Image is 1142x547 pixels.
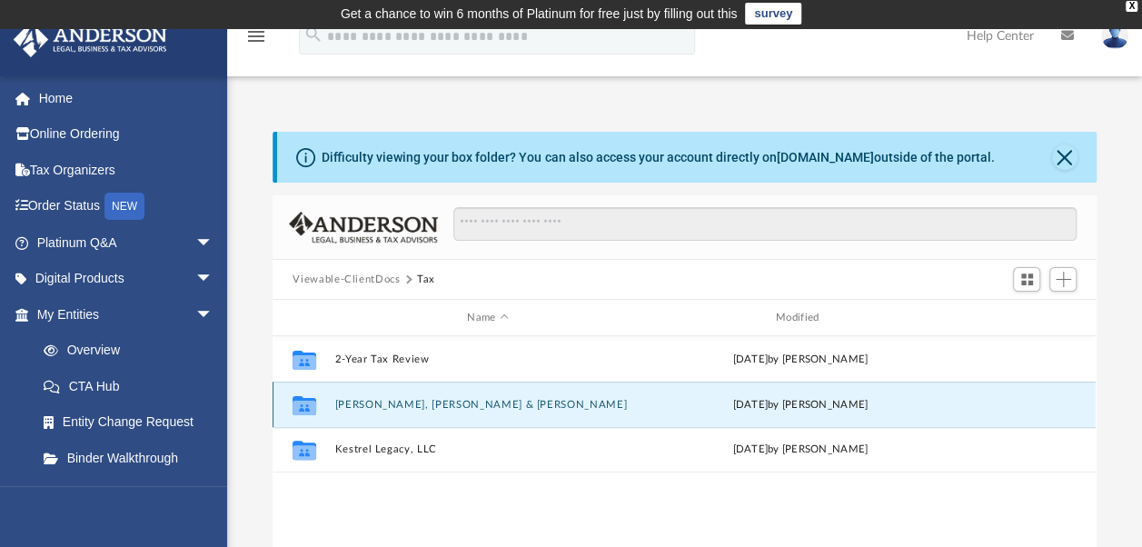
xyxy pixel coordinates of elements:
div: Modified [648,310,953,326]
a: CTA Hub [25,368,241,404]
img: Anderson Advisors Platinum Portal [8,22,173,57]
div: NEW [104,193,144,220]
input: Search files and folders [453,207,1077,242]
button: Switch to Grid View [1013,267,1040,293]
a: survey [745,3,801,25]
div: close [1126,1,1137,12]
span: arrow_drop_down [195,296,232,333]
a: Entity Change Request [25,404,241,441]
span: arrow_drop_down [195,224,232,262]
button: Kestrel Legacy, LLC [335,443,641,455]
img: User Pic [1101,23,1128,49]
a: My Blueprint [25,476,232,512]
a: Order StatusNEW [13,188,241,225]
i: search [303,25,323,45]
a: [DOMAIN_NAME] [776,150,873,164]
button: 2-Year Tax Review [335,353,641,365]
a: Home [13,80,241,116]
a: Tax Organizers [13,152,241,188]
div: Name [334,310,640,326]
span: arrow_drop_down [195,261,232,298]
a: Online Ordering [13,116,241,153]
a: Platinum Q&Aarrow_drop_down [13,224,241,261]
a: My Entitiesarrow_drop_down [13,296,241,333]
button: Close [1052,144,1077,170]
div: id [281,310,326,326]
div: [DATE] by [PERSON_NAME] [648,397,953,413]
button: Tax [417,272,435,288]
button: Viewable-ClientDocs [293,272,400,288]
a: Overview [25,333,241,369]
div: id [961,310,1088,326]
div: Get a chance to win 6 months of Platinum for free just by filling out this [341,3,738,25]
div: [DATE] by [PERSON_NAME] [648,442,953,458]
div: [DATE] by [PERSON_NAME] [648,352,953,368]
button: [PERSON_NAME], [PERSON_NAME] & [PERSON_NAME] [335,399,641,411]
a: Binder Walkthrough [25,440,241,476]
button: Add [1049,267,1077,293]
i: menu [245,25,267,47]
a: Digital Productsarrow_drop_down [13,261,241,297]
div: Difficulty viewing your box folder? You can also access your account directly on outside of the p... [322,148,994,167]
a: menu [245,35,267,47]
